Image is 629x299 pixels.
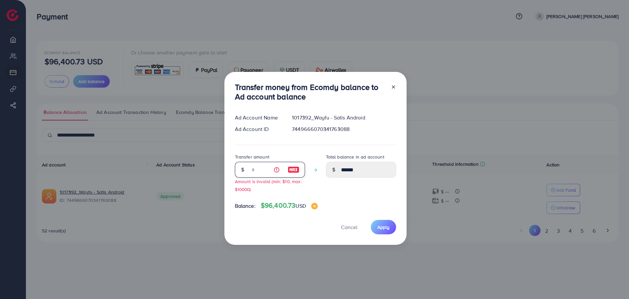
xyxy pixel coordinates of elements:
[230,114,287,121] div: Ad Account Name
[235,82,386,101] h3: Transfer money from Ecomdy balance to Ad account balance
[333,220,366,234] button: Cancel
[601,269,624,294] iframe: Chat
[371,220,396,234] button: Apply
[261,202,318,210] h4: $96,400.73
[230,125,287,133] div: Ad Account ID
[235,202,256,210] span: Balance:
[377,224,390,230] span: Apply
[235,154,269,160] label: Transfer amount
[288,166,299,174] img: image
[235,178,302,192] small: Amount is invalid (min: $10, max: $10000)
[287,125,401,133] div: 7449666070341763088
[326,154,384,160] label: Total balance in ad account
[295,202,306,209] span: USD
[287,114,401,121] div: 1017392_Wayfu - Satis Android
[311,203,318,209] img: image
[341,224,357,231] span: Cancel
